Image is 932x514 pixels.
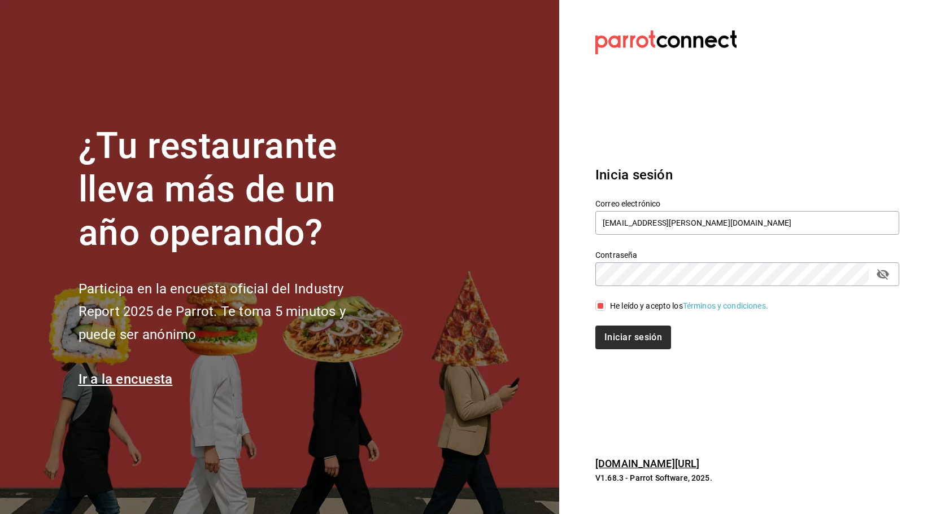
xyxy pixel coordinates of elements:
[595,472,899,484] p: V1.68.3 - Parrot Software, 2025.
[595,458,699,469] a: [DOMAIN_NAME][URL]
[79,371,173,387] a: Ir a la encuesta
[79,125,384,254] h1: ¿Tu restaurante lleva más de un año operando?
[595,251,899,259] label: Contraseña
[873,265,892,284] button: passwordField
[79,278,384,346] h2: Participa en la encuesta oficial del Industry Report 2025 de Parrot. Te toma 5 minutos y puede se...
[595,200,899,208] label: Correo electrónico
[610,300,768,312] div: He leído y acepto los
[595,211,899,235] input: Ingresa tu correo electrónico
[683,301,768,310] a: Términos y condiciones.
[595,165,899,185] h3: Inicia sesión
[595,326,671,349] button: Iniciar sesión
